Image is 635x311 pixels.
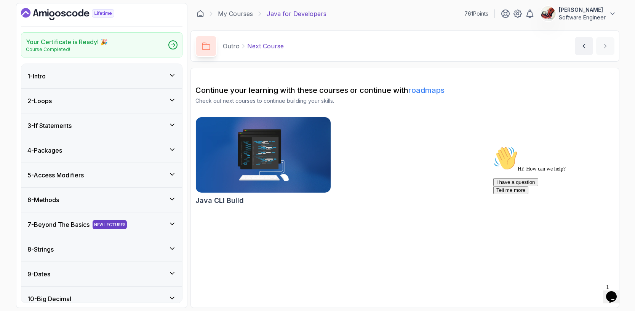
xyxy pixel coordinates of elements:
a: roadmaps [408,86,445,95]
h3: 3 - If Statements [27,121,72,130]
button: 5-Access Modifiers [21,163,182,187]
h3: 7 - Beyond The Basics [27,220,90,229]
img: Java CLI Build card [196,117,331,193]
p: Java for Developers [267,9,326,18]
iframe: chat widget [603,281,627,303]
button: 3-If Statements [21,113,182,138]
a: Dashboard [21,8,132,20]
h3: 6 - Methods [27,195,59,204]
button: 9-Dates [21,262,182,286]
button: next content [596,37,614,55]
img: :wave: [3,3,27,27]
h3: 9 - Dates [27,270,50,279]
h3: 10 - Big Decimal [27,294,71,303]
button: 8-Strings [21,237,182,262]
button: 4-Packages [21,138,182,163]
span: Hi! How can we help? [3,23,75,29]
button: 10-Big Decimal [21,287,182,311]
p: Check out next courses to continue building your skills. [195,97,614,105]
button: user profile image[PERSON_NAME]Software Engineer [541,6,616,21]
p: Course Completed! [26,46,108,53]
p: Outro [223,41,240,51]
p: 761 Points [464,10,488,18]
a: Your Certificate is Ready! 🎉Course Completed! [21,32,182,57]
img: user profile image [541,6,555,21]
a: My Courses [218,9,253,18]
button: 7-Beyond The BasicsNEW LECTURES [21,212,182,237]
div: 👋Hi! How can we help?I have a questionTell me more [3,3,140,51]
a: Java CLI Build cardJava CLI Build [195,117,331,206]
button: 1-Intro [21,64,182,88]
h3: 5 - Access Modifiers [27,171,84,180]
p: [PERSON_NAME] [559,6,606,14]
button: I have a question [3,35,48,43]
h3: 4 - Packages [27,146,62,155]
h2: Continue your learning with these courses or continue with [195,85,614,96]
h2: Java CLI Build [195,195,244,206]
span: NEW LECTURES [93,220,127,229]
iframe: chat widget [490,143,627,277]
h3: 8 - Strings [27,245,54,254]
button: previous content [575,37,593,55]
h3: 1 - Intro [27,72,46,81]
h3: 2 - Loops [27,96,52,105]
p: Next Course [247,41,284,51]
h2: Your Certificate is Ready! 🎉 [26,37,108,46]
button: 2-Loops [21,89,182,113]
p: Software Engineer [559,14,606,21]
button: 6-Methods [21,188,182,212]
a: Dashboard [197,10,204,18]
button: Tell me more [3,43,38,51]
